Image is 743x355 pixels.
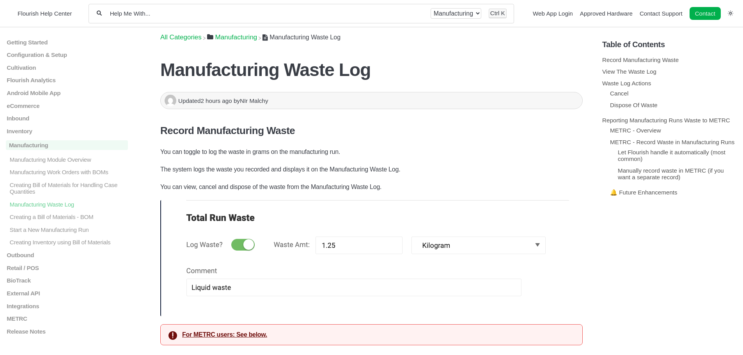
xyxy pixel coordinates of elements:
a: Let Flourish handle it automatically (most common) [618,149,725,162]
a: METRC - Overview [610,127,661,134]
a: Record Manufacturing Waste [602,57,679,63]
a: Outbound [6,252,128,258]
span: Flourish Help Center [18,10,72,17]
a: METRC - Record Waste in Manufacturing Runs [610,139,734,145]
a: Integrations [6,302,128,309]
a: Inbound [6,115,128,122]
a: Switch dark mode setting [728,10,733,16]
a: Manufacturing [207,34,257,41]
kbd: K [501,10,505,16]
span: by [234,97,268,104]
a: Creating a Bill of Materials - BOM [6,214,128,220]
a: 🔔 Future Enhancements [610,189,677,196]
a: Approved Hardware navigation item [580,10,633,17]
p: Manufacturing Module Overview [9,156,128,162]
a: Contact Support navigation item [640,10,683,17]
a: Start a New Manufacturing Run [6,226,128,233]
span: All Categories [160,34,202,41]
a: Breadcrumb link to All Categories [160,34,202,41]
a: External API [6,290,128,297]
a: eCommerce [6,102,128,109]
a: Waste Log Actions [602,80,651,87]
p: You can view, cancel and dispose of the waste from the Manufacturing Waste Log. [160,182,583,192]
p: Creating a Bill of Materials - BOM [9,214,128,220]
a: Flourish Analytics [6,77,128,83]
a: Reporting Manufacturing Runs Waste to METRC [602,117,730,124]
a: Inventory [6,128,128,134]
p: Manufacturing Waste Log [9,201,128,207]
img: Flourish Help Center Logo [10,8,14,19]
img: NIr Malchy [165,95,176,106]
a: Configuration & Setup [6,51,128,58]
a: Creating Bill of Materials for Handling Case Quantities [6,182,128,195]
a: Dispose Of Waste [610,102,658,108]
input: Help Me With... [109,10,423,17]
span: NIr Malchy [240,97,268,104]
img: image.png [160,200,569,316]
a: Manufacturing Work Orders with BOMs [6,169,128,175]
h3: Record Manufacturing Waste [160,125,583,137]
a: Web App Login navigation item [533,10,573,17]
a: Manufacturing [6,140,128,150]
time: 2 hours ago [200,97,232,104]
p: Manufacturing Work Orders with BOMs [9,169,128,175]
a: Release Notes [6,328,128,335]
a: BioTrack [6,277,128,284]
a: Manually record waste in METRC (if you want a separate record) [618,167,724,180]
a: For METRC users: See below. [182,331,267,338]
span: ​Manufacturing [215,34,257,41]
a: Manufacturing Module Overview [6,156,128,162]
a: Android Mobile App [6,90,128,96]
a: METRC [6,315,128,322]
h1: Manufacturing Waste Log [160,59,583,80]
p: Start a New Manufacturing Run [9,226,128,233]
li: Contact desktop [688,8,723,19]
a: Flourish Help Center [10,8,72,19]
p: Creating Inventory using Bill of Materials [9,239,128,245]
a: Getting Started [6,39,128,45]
a: View The Waste Log [602,68,656,75]
h5: Table of Contents [602,40,737,49]
a: Manufacturing Waste Log [6,201,128,207]
a: Retail / POS [6,264,128,271]
p: Creating Bill of Materials for Handling Case Quantities [9,182,128,195]
kbd: Ctrl [490,10,500,16]
a: Cancel [610,90,628,97]
p: The system logs the waste you recorded and displays it on the Manufacturing Waste Log. [160,164,583,175]
span: Manufacturing Waste Log [270,34,340,41]
a: Cultivation [6,64,128,71]
span: Updated [178,97,234,104]
a: Creating Inventory using Bill of Materials [6,239,128,245]
p: You can toggle to log the waste in grams on the manufacturing run. [160,147,583,157]
a: Contact [690,7,721,20]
